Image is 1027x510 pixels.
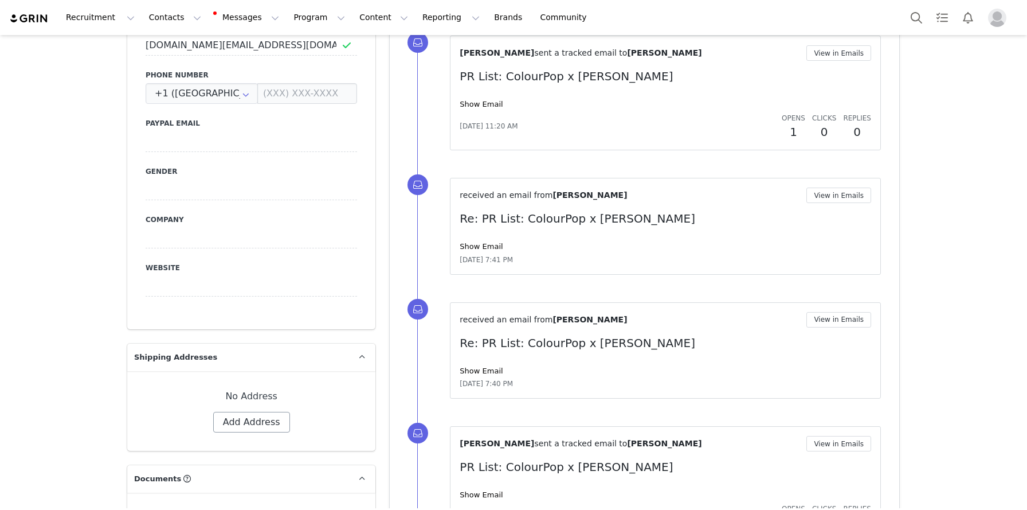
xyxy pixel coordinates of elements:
[534,439,627,448] span: sent a tracked email to
[460,242,503,251] a: Show Email
[460,68,871,85] p: PR List: ColourPop x [PERSON_NAME]
[146,118,357,129] label: Paypal Email
[460,210,871,227] p: Re: PR List: ColourPop x [PERSON_NAME]
[806,436,871,451] button: View in Emails
[806,45,871,61] button: View in Emails
[134,473,181,485] span: Documents
[460,334,871,352] p: Re: PR List: ColourPop x [PERSON_NAME]
[460,315,552,324] span: received an email from
[460,121,518,131] span: [DATE] 11:20 AM
[213,412,290,433] button: Add Address
[415,5,487,30] button: Reporting
[782,114,805,122] span: Opens
[146,263,357,273] label: Website
[460,379,513,389] span: [DATE] 7:40 PM
[782,123,805,141] h2: 1
[460,48,534,57] span: [PERSON_NAME]
[843,123,871,141] h2: 0
[146,390,357,403] div: No Address
[534,5,599,30] a: Community
[460,255,513,265] span: [DATE] 7:41 PM
[352,5,415,30] button: Content
[904,5,929,30] button: Search
[627,48,701,57] span: [PERSON_NAME]
[257,83,357,104] input: (XXX) XXX-XXXX
[812,114,836,122] span: Clicks
[552,315,627,324] span: [PERSON_NAME]
[955,5,981,30] button: Notifications
[460,490,503,499] a: Show Email
[460,367,503,375] a: Show Email
[627,439,701,448] span: [PERSON_NAME]
[146,166,357,177] label: Gender
[812,123,836,141] h2: 0
[9,13,49,24] img: grin logo
[460,100,503,108] a: Show Email
[988,9,1006,27] img: placeholder-profile.jpg
[146,215,357,225] label: Company
[981,9,1018,27] button: Profile
[930,5,955,30] a: Tasks
[460,458,871,476] p: PR List: ColourPop x [PERSON_NAME]
[209,5,286,30] button: Messages
[843,114,871,122] span: Replies
[146,70,357,80] label: Phone Number
[59,5,142,30] button: Recruitment
[146,83,258,104] div: United States
[460,439,534,448] span: [PERSON_NAME]
[287,5,352,30] button: Program
[146,35,357,56] input: Email Address
[806,312,871,328] button: View in Emails
[534,48,627,57] span: sent a tracked email to
[806,188,871,203] button: View in Emails
[552,190,627,200] span: [PERSON_NAME]
[134,352,217,363] span: Shipping Addresses
[460,190,552,200] span: received an email from
[487,5,532,30] a: Brands
[146,83,258,104] input: Country
[142,5,208,30] button: Contacts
